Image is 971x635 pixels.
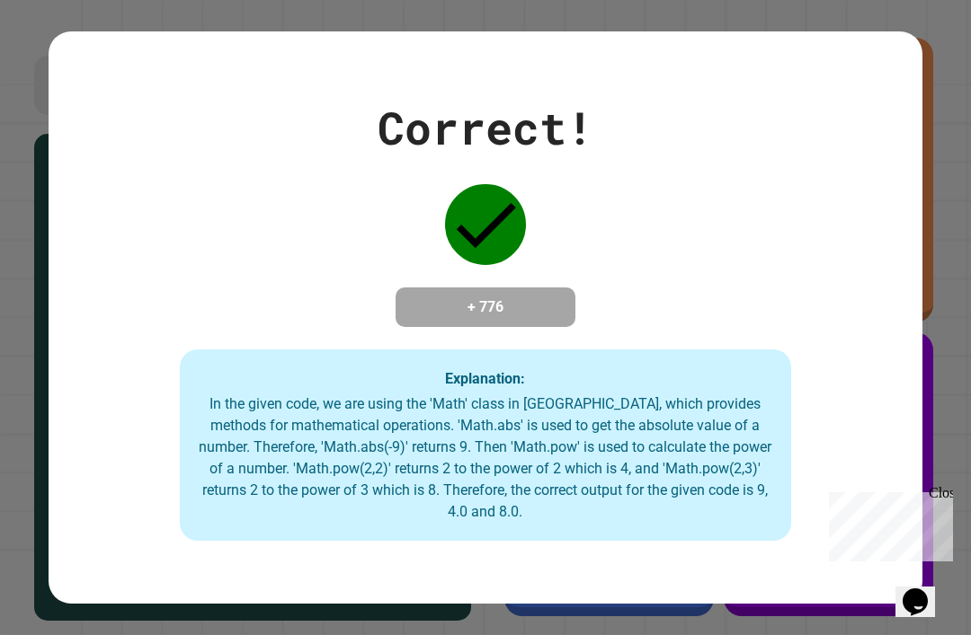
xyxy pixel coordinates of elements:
strong: Explanation: [445,369,525,386]
div: Chat with us now!Close [7,7,124,114]
div: Correct! [378,94,593,162]
iframe: chat widget [895,563,953,617]
iframe: chat widget [822,485,953,561]
div: In the given code, we are using the 'Math' class in [GEOGRAPHIC_DATA], which provides methods for... [198,393,773,523]
h4: + 776 [414,296,557,318]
